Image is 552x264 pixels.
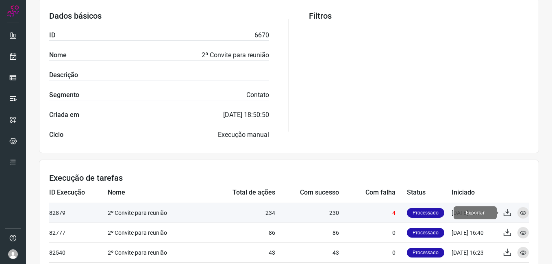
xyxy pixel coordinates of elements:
td: 234 [205,203,275,223]
td: Total de ações [205,183,275,203]
p: [DATE] 18:50:50 [223,110,269,120]
label: Nome [49,50,67,60]
td: 82777 [49,223,108,242]
td: Status [407,183,452,203]
p: Contato [246,90,269,100]
p: Processado [407,248,444,258]
p: Processado [407,228,444,238]
td: 4 [339,203,407,223]
label: Segmento [49,90,79,100]
h3: Execução de tarefas [49,173,529,183]
h3: Filtros [309,11,529,21]
label: Descrição [49,70,78,80]
label: Ciclo [49,130,63,140]
p: 6670 [254,30,269,40]
p: Processado [407,208,444,218]
label: Criada em [49,110,79,120]
td: 0 [339,242,407,262]
td: [DATE] 12:01 [452,203,496,223]
td: Com sucesso [275,183,339,203]
td: 2º Convite para reunião [108,203,205,223]
td: Com falha [339,183,407,203]
td: 86 [205,223,275,242]
td: 43 [205,242,275,262]
td: ID Execução [49,183,108,203]
img: Logo [7,5,19,17]
td: 0 [339,223,407,242]
td: Nome [108,183,205,203]
td: 82540 [49,242,108,262]
td: 86 [275,223,339,242]
td: 2º Convite para reunião [108,242,205,262]
td: 82879 [49,203,108,223]
td: [DATE] 16:40 [452,223,496,242]
img: avatar-user-boy.jpg [8,249,18,259]
span: Exportar [454,206,497,219]
label: ID [49,30,55,40]
td: 2º Convite para reunião [108,223,205,242]
h3: Dados básicos [49,11,269,21]
td: Iniciado [452,183,496,203]
p: Execução manual [218,130,269,140]
td: [DATE] 16:23 [452,242,496,262]
p: 2º Convite para reunião [202,50,269,60]
td: 43 [275,242,339,262]
td: 230 [275,203,339,223]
